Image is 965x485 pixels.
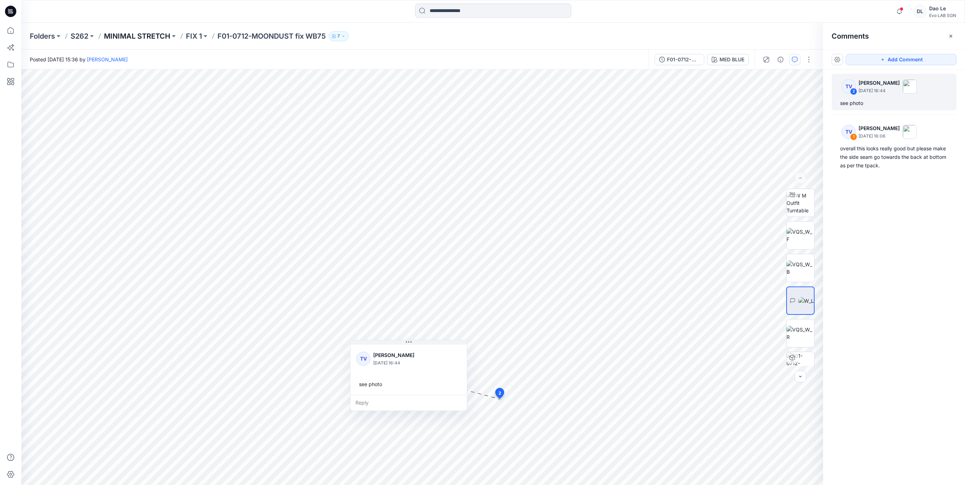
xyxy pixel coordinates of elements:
div: see photo [840,99,948,107]
div: Reply [351,395,467,411]
span: 2 [498,390,501,396]
p: [DATE] 16:44 [373,359,431,367]
a: MINIMAL STRETCH [104,31,170,41]
div: Evo LAB SGN [929,13,956,18]
a: [PERSON_NAME] [87,56,128,62]
p: 7 [337,32,340,40]
img: BW M Outfit Turntable [787,192,814,214]
h2: Comments [832,32,869,40]
p: [PERSON_NAME] [859,124,900,133]
a: Folders [30,31,55,41]
p: [PERSON_NAME] [373,351,431,359]
button: F01-0712-MOONDUST fix WB75 [655,54,704,65]
button: MED BLUE [707,54,749,65]
div: Dao Le [929,4,956,13]
div: 2 [850,88,857,95]
span: Posted [DATE] 15:36 by [30,56,128,63]
div: F01-0712-MOONDUST fix WB75 [667,56,700,63]
div: see photo [356,378,461,391]
img: VQS_W_B [787,261,814,275]
div: TV [842,125,856,139]
div: TV [356,352,370,366]
div: 1 [850,133,857,140]
img: VQS_W_F [787,228,814,243]
p: [DATE] 16:44 [859,87,900,94]
p: [PERSON_NAME] [859,79,900,87]
div: overall this looks really good but please make the side seam go towards the back at bottom as per... [840,144,948,170]
p: F01-0712-MOONDUST fix WB75 [217,31,326,41]
div: MED BLUE [719,56,744,63]
div: TV [842,79,856,94]
a: S262 [71,31,88,41]
p: [DATE] 16:06 [859,133,900,140]
button: Add Comment [846,54,956,65]
img: F01-0712-MOONDUST fix WB75 MED BLUE [787,352,814,380]
div: DL [914,5,926,18]
button: 7 [329,31,349,41]
img: W_L [798,297,814,305]
a: FIX 1 [186,31,202,41]
img: VQS_W_R [787,326,814,341]
button: Details [775,54,786,65]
